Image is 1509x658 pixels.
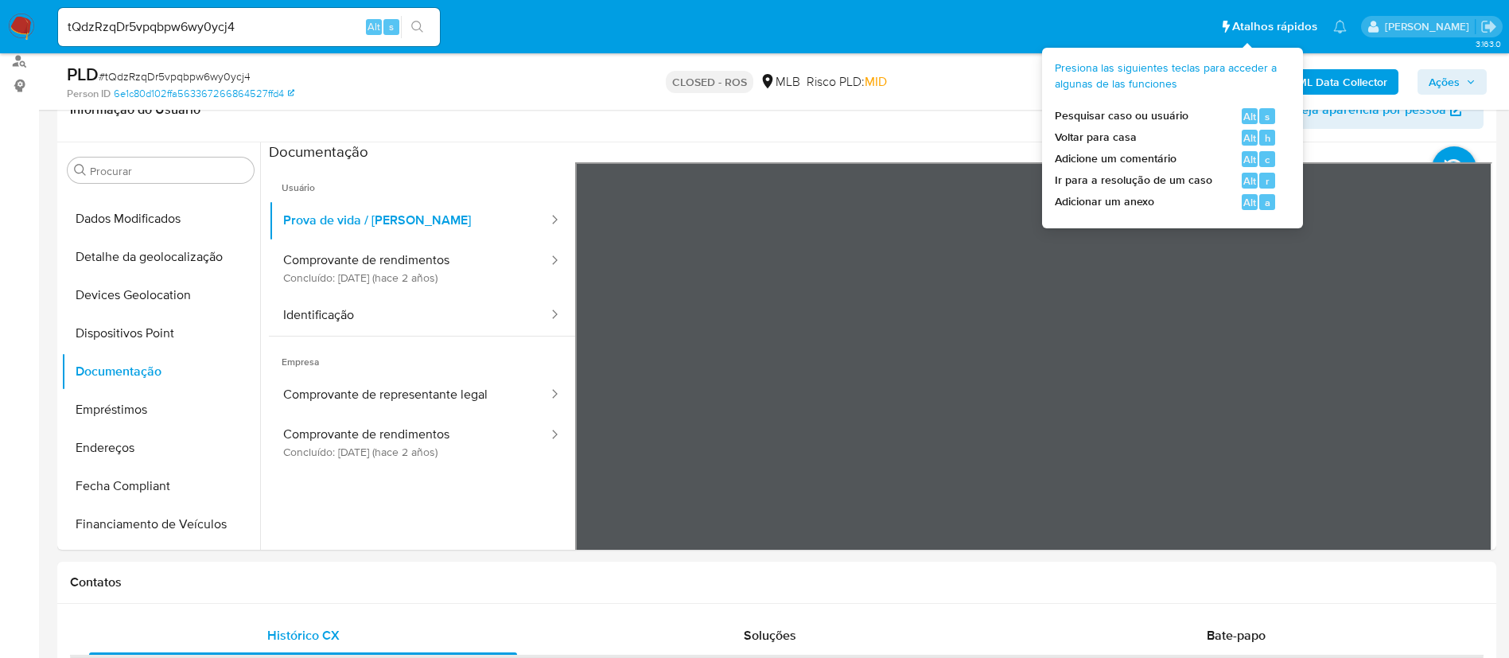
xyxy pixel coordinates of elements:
[1265,130,1270,146] span: h
[1243,109,1256,124] span: Alt
[865,72,887,91] span: MID
[368,19,380,34] span: Alt
[67,87,111,101] b: Person ID
[61,352,260,391] button: Documentação
[1055,130,1137,146] span: Voltar para casa
[70,102,200,118] h1: Informação do Usuário
[1055,151,1176,167] span: Adicione um comentário
[666,71,753,93] p: CLOSED - ROS
[1243,173,1256,189] span: Alt
[1055,194,1154,210] span: Adicionar um anexo
[1429,69,1460,95] span: Ações
[99,68,251,84] span: # tQdzRzqDr5vpqbpw6wy0ycj4
[61,314,260,352] button: Dispositivos Point
[1279,69,1398,95] button: AML Data Collector
[1290,69,1387,95] b: AML Data Collector
[1418,69,1487,95] button: Ações
[61,238,260,276] button: Detalhe da geolocalização
[744,626,796,644] span: Soluções
[1243,130,1256,146] span: Alt
[61,200,260,238] button: Dados Modificados
[1207,626,1266,644] span: Bate-papo
[61,391,260,429] button: Empréstimos
[90,164,247,178] input: Procurar
[1265,109,1270,124] span: s
[1265,152,1270,167] span: c
[1055,60,1278,91] span: Presiona las siguientes teclas para acceder a algunas de las funciones
[1385,19,1475,34] p: adriano.brito@mercadolivre.com
[1333,20,1347,33] a: Notificações
[401,16,434,38] button: search-icon
[61,543,260,582] button: Geral
[58,17,440,37] input: Pesquise usuários ou casos...
[67,61,99,87] b: PLD
[389,19,394,34] span: s
[1480,18,1497,35] a: Sair
[807,73,887,91] span: Risco PLD:
[1476,37,1501,50] span: 3.163.0
[760,73,800,91] div: MLB
[61,429,260,467] button: Endereços
[1266,173,1270,189] span: r
[70,574,1484,590] h1: Contatos
[1265,195,1270,210] span: a
[1055,108,1188,124] span: Pesquisar caso ou usuário
[61,467,260,505] button: Fecha Compliant
[61,505,260,543] button: Financiamento de Veículos
[1243,152,1256,167] span: Alt
[1243,195,1256,210] span: Alt
[1232,18,1317,35] span: Atalhos rápidos
[1055,173,1212,189] span: Ir para a resolução de um caso
[114,87,294,101] a: 6e1c80d102ffa563367266864527ffd4
[74,164,87,177] button: Procurar
[61,276,260,314] button: Devices Geolocation
[267,626,340,644] span: Histórico CX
